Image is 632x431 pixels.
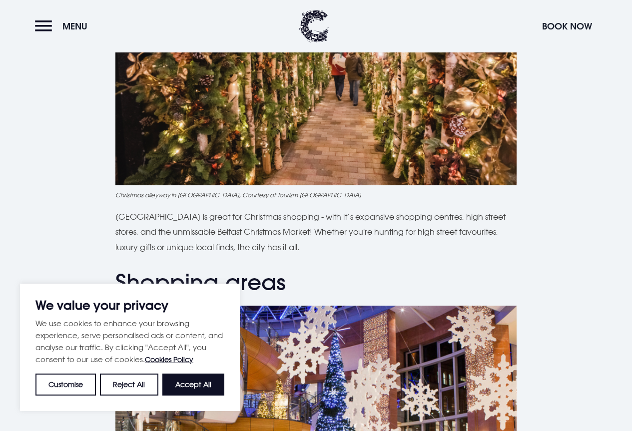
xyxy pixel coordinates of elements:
button: Accept All [162,374,224,396]
button: Reject All [100,374,158,396]
button: Customise [35,374,96,396]
div: We value your privacy [20,284,240,411]
figcaption: Christmas alleyway in [GEOGRAPHIC_DATA], Courtesy of Tourism [GEOGRAPHIC_DATA] [115,190,517,199]
p: We use cookies to enhance your browsing experience, serve personalised ads or content, and analys... [35,317,224,366]
span: Menu [62,20,87,32]
button: Book Now [537,15,597,37]
a: Cookies Policy [145,355,193,364]
p: [GEOGRAPHIC_DATA] is great for Christmas shopping - with it’s expansive shopping centres, high st... [115,209,517,255]
h2: Shopping areas [115,269,517,296]
img: Clandeboye Lodge [299,10,329,42]
p: We value your privacy [35,299,224,311]
button: Menu [35,15,92,37]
